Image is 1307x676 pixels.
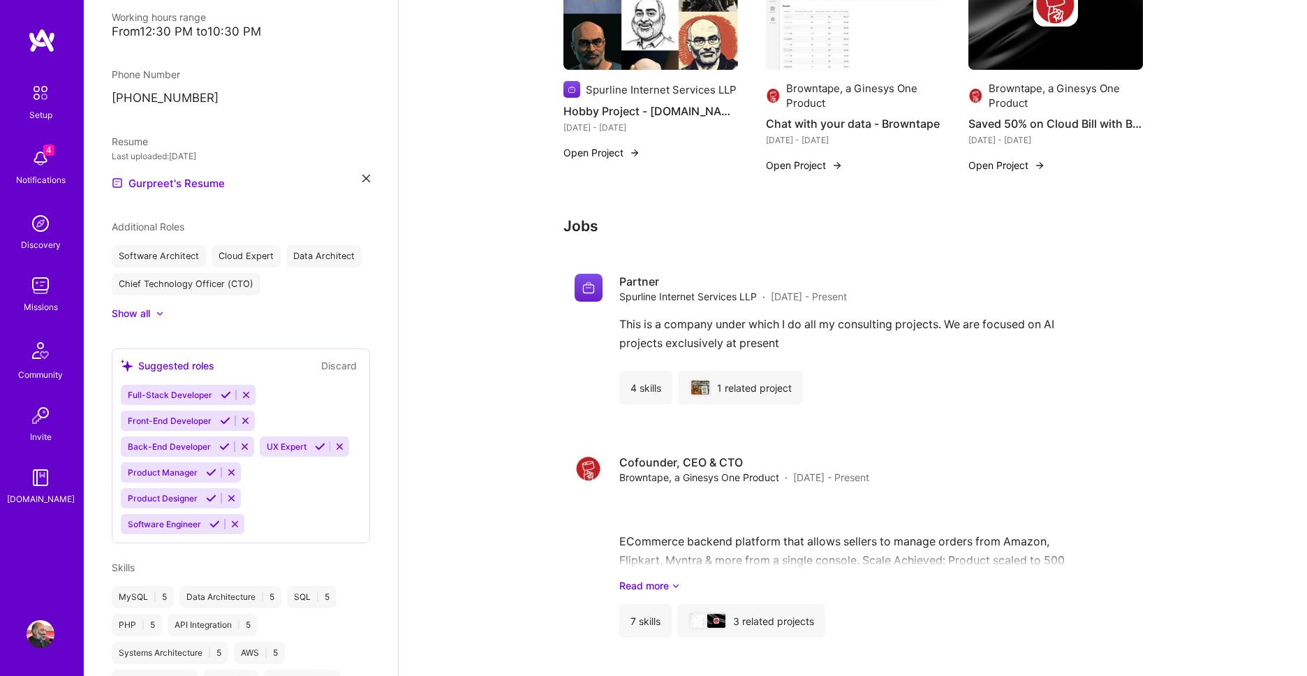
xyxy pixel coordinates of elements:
span: Working hours range [112,11,206,23]
i: Reject [239,441,250,452]
span: Full-Stack Developer [128,390,212,400]
div: Software Architect [112,245,206,267]
h4: Cofounder, CEO & CTO [619,455,869,470]
h3: Jobs [563,217,1143,235]
i: icon ArrowDownSecondaryDark [672,578,680,593]
div: Invite [30,429,52,444]
div: Notifications [16,172,66,187]
div: MySQL 5 [112,586,174,608]
img: Company logo [575,274,603,302]
i: Reject [240,416,251,426]
div: Chief Technology Officer (CTO) [112,273,260,295]
span: | [154,591,156,603]
h4: Saved 50% on Cloud Bill with Bare Metal Servers [968,115,1143,133]
i: Reject [241,390,251,400]
span: 4 [43,145,54,156]
img: guide book [27,464,54,492]
img: User Avatar [27,620,54,648]
div: API Integration 5 [168,614,258,636]
img: Community [24,334,57,367]
img: Browntape, a Ginesys One Product [691,614,709,628]
span: [DATE] - Present [793,470,869,485]
i: Accept [315,441,325,452]
div: SQL 5 [287,586,337,608]
div: Systems Architecture 5 [112,642,228,664]
span: · [785,470,788,485]
div: 4 skills [619,371,672,404]
img: Company logo [766,87,781,104]
span: | [316,591,319,603]
div: [DOMAIN_NAME] [7,492,75,506]
img: Invite [27,402,54,429]
p: [PHONE_NUMBER] [112,90,370,107]
i: Accept [206,467,216,478]
img: setup [26,78,55,108]
span: | [142,619,145,631]
i: Accept [219,441,230,452]
div: Spurline Internet Services LLP [586,82,737,97]
img: logo [28,28,56,53]
i: Accept [220,416,230,426]
i: Reject [230,519,240,529]
div: [DATE] - [DATE] [968,133,1143,147]
h4: Hobby Project - [DOMAIN_NAME] [563,102,738,120]
button: Open Project [766,158,843,172]
button: Open Project [968,158,1045,172]
div: 3 related projects [677,604,825,638]
span: · [762,289,765,304]
img: arrow-right [629,147,640,159]
span: [DATE] - Present [771,289,847,304]
span: UX Expert [267,441,307,452]
div: PHP 5 [112,614,162,636]
i: Reject [226,467,237,478]
span: Phone Number [112,68,180,80]
div: Browntape, a Ginesys One Product [989,81,1143,110]
a: User Avatar [23,620,58,648]
a: Gurpreet's Resume [112,175,225,191]
span: Additional Roles [112,221,184,233]
span: | [237,619,240,631]
div: Last uploaded: [DATE] [112,149,370,163]
span: Back-End Developer [128,441,211,452]
span: Product Manager [128,467,198,478]
i: icon SuggestedTeams [121,360,133,372]
img: discovery [27,210,54,237]
span: Skills [112,561,135,573]
img: arrow-right [832,160,843,171]
span: Product Designer [128,493,198,504]
img: teamwork [27,272,54,300]
i: Accept [209,519,220,529]
img: cover [707,614,725,628]
span: Resume [112,135,148,147]
div: 7 skills [619,604,672,638]
img: Company logo [563,81,580,98]
div: Missions [24,300,58,314]
div: [DATE] - [DATE] [766,133,940,147]
img: Company logo [714,618,719,624]
img: Spurline Internet Services LLP [691,381,709,395]
i: icon Close [362,175,370,182]
span: Spurline Internet Services LLP [619,289,757,304]
h4: Partner [619,274,847,289]
div: From 12:30 PM to 10:30 PM [112,24,370,39]
span: | [261,591,264,603]
div: Data Architecture 5 [179,586,281,608]
span: Browntape, a Ginesys One Product [619,470,779,485]
img: bell [27,145,54,172]
img: Company logo [575,455,603,483]
div: Community [18,367,63,382]
i: Accept [221,390,231,400]
div: Discovery [21,237,61,252]
div: Show all [112,307,150,321]
a: Read more [619,578,1132,593]
i: Reject [226,493,237,504]
img: arrow-right [1034,160,1045,171]
div: Setup [29,108,52,122]
h4: Chat with your data - Browntape [766,115,940,133]
div: 1 related project [678,371,803,404]
img: Company logo [968,87,983,104]
span: | [265,647,267,659]
div: Browntape, a Ginesys One Product [786,81,940,110]
i: Reject [334,441,345,452]
div: Cloud Expert [212,245,281,267]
